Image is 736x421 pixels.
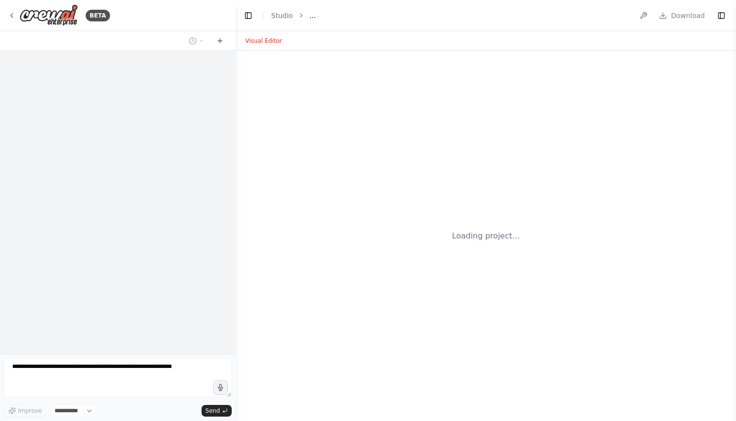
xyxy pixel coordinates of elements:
div: BETA [86,10,110,21]
button: Hide left sidebar [241,9,255,22]
img: Logo [19,4,78,26]
a: Studio [271,12,293,19]
button: Switch to previous chat [185,35,208,47]
button: Send [202,405,232,417]
span: Improve [18,407,42,415]
button: Show right sidebar [715,9,728,22]
span: Send [205,407,220,415]
button: Improve [4,404,46,417]
button: Visual Editor [239,35,288,47]
div: Loading project... [452,230,520,242]
nav: breadcrumb [271,11,316,20]
button: Click to speak your automation idea [213,380,228,395]
button: Start a new chat [212,35,228,47]
span: ... [310,11,316,20]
